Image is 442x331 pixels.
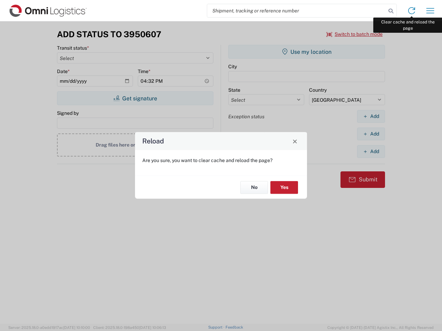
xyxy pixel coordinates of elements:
button: Close [290,136,300,146]
button: No [240,181,268,194]
h4: Reload [142,136,164,146]
button: Yes [270,181,298,194]
p: Are you sure, you want to clear cache and reload the page? [142,157,300,163]
input: Shipment, tracking or reference number [207,4,386,17]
